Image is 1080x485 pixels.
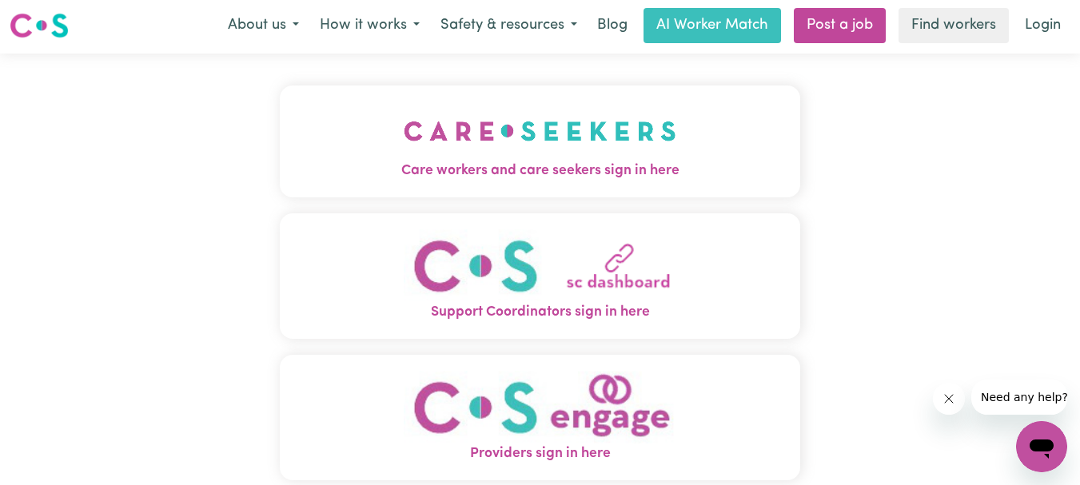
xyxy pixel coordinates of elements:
a: Find workers [899,8,1009,43]
iframe: Close message [933,383,965,415]
span: Need any help? [10,11,97,24]
span: Providers sign in here [280,443,801,464]
a: Blog [588,8,637,43]
iframe: Button to launch messaging window [1016,421,1067,472]
button: Support Coordinators sign in here [280,213,801,339]
a: AI Worker Match [644,8,781,43]
button: How it works [309,9,430,42]
iframe: Message from company [971,380,1067,415]
button: Providers sign in here [280,355,801,480]
img: Careseekers logo [10,11,69,40]
a: Login [1015,8,1070,43]
button: About us [217,9,309,42]
span: Support Coordinators sign in here [280,302,801,323]
a: Careseekers logo [10,7,69,44]
button: Care workers and care seekers sign in here [280,85,801,197]
button: Safety & resources [430,9,588,42]
a: Post a job [794,8,886,43]
span: Care workers and care seekers sign in here [280,161,801,181]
